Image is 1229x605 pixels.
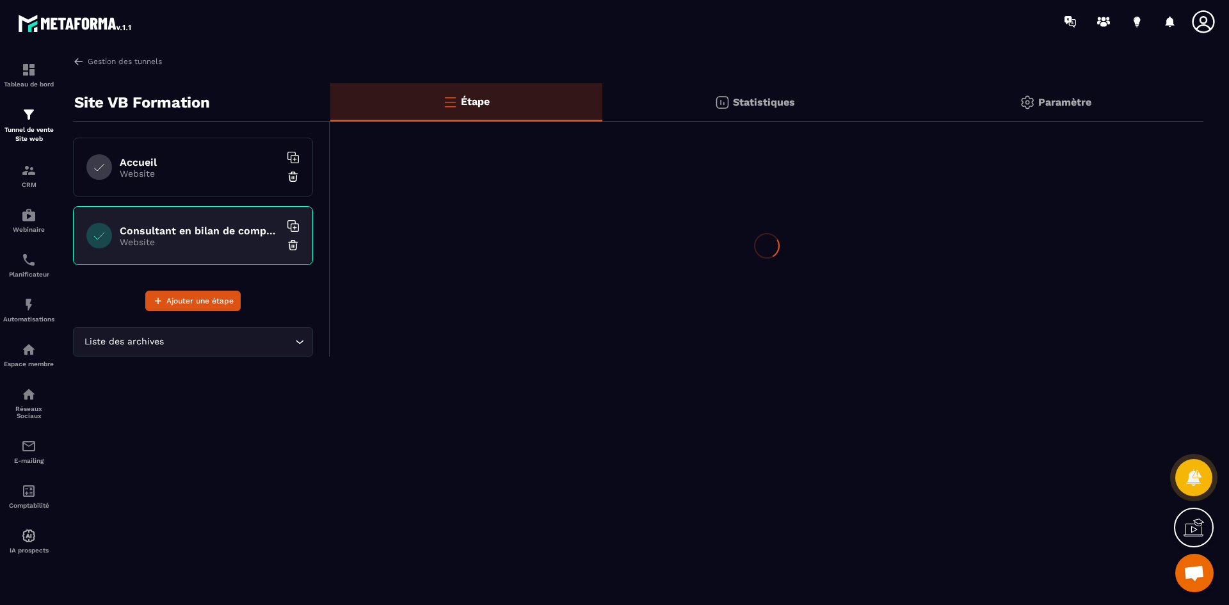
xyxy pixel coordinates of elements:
[442,94,458,109] img: bars-o.4a397970.svg
[714,95,730,110] img: stats.20deebd0.svg
[74,90,210,115] p: Site VB Formation
[21,207,36,223] img: automations
[1175,554,1214,592] div: Ouvrir le chat
[166,335,292,349] input: Search for option
[21,528,36,544] img: automations
[3,474,54,519] a: accountantaccountantComptabilité
[3,226,54,233] p: Webinaire
[73,327,313,357] div: Search for option
[3,547,54,554] p: IA prospects
[21,252,36,268] img: scheduler
[145,291,241,311] button: Ajouter une étape
[3,332,54,377] a: automationsautomationsEspace membre
[120,156,280,168] h6: Accueil
[3,153,54,198] a: formationformationCRM
[3,360,54,367] p: Espace membre
[81,335,166,349] span: Liste des archives
[73,56,162,67] a: Gestion des tunnels
[733,96,795,108] p: Statistiques
[3,243,54,287] a: schedulerschedulerPlanificateur
[166,294,234,307] span: Ajouter une étape
[3,405,54,419] p: Réseaux Sociaux
[21,439,36,454] img: email
[21,297,36,312] img: automations
[120,237,280,247] p: Website
[73,56,84,67] img: arrow
[3,125,54,143] p: Tunnel de vente Site web
[21,342,36,357] img: automations
[21,163,36,178] img: formation
[120,225,280,237] h6: Consultant en bilan de compétences copy
[21,62,36,77] img: formation
[3,377,54,429] a: social-networksocial-networkRéseaux Sociaux
[3,181,54,188] p: CRM
[120,168,280,179] p: Website
[21,107,36,122] img: formation
[1038,96,1091,108] p: Paramètre
[461,95,490,108] p: Étape
[3,271,54,278] p: Planificateur
[18,12,133,35] img: logo
[3,457,54,464] p: E-mailing
[3,287,54,332] a: automationsautomationsAutomatisations
[3,81,54,88] p: Tableau de bord
[3,502,54,509] p: Comptabilité
[3,316,54,323] p: Automatisations
[287,239,300,252] img: trash
[3,97,54,153] a: formationformationTunnel de vente Site web
[287,170,300,183] img: trash
[3,198,54,243] a: automationsautomationsWebinaire
[1020,95,1035,110] img: setting-gr.5f69749f.svg
[21,483,36,499] img: accountant
[3,429,54,474] a: emailemailE-mailing
[21,387,36,402] img: social-network
[3,52,54,97] a: formationformationTableau de bord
